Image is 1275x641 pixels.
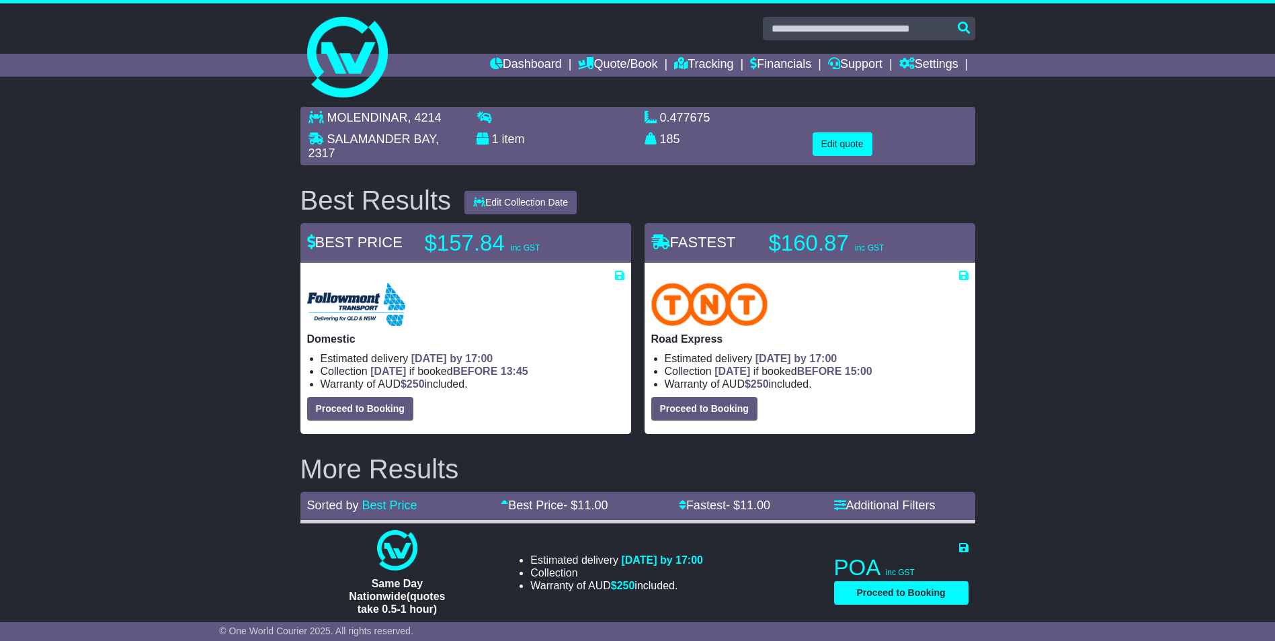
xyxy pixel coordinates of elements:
[327,111,408,124] span: MOLENDINAR
[530,554,703,566] li: Estimated delivery
[492,132,499,146] span: 1
[665,365,969,378] li: Collection
[611,580,635,591] span: $
[726,499,770,512] span: - $
[370,366,406,377] span: [DATE]
[307,234,403,251] span: BEST PRICE
[578,54,657,77] a: Quote/Book
[407,378,425,390] span: 250
[665,378,969,390] li: Warranty of AUD included.
[845,366,872,377] span: 15:00
[665,352,969,365] li: Estimated delivery
[740,499,770,512] span: 11.00
[362,499,417,512] a: Best Price
[714,366,872,377] span: if booked
[408,111,442,124] span: , 4214
[679,499,770,512] a: Fastest- $11.00
[530,579,703,592] li: Warranty of AUD included.
[745,378,769,390] span: $
[401,378,425,390] span: $
[219,626,413,636] span: © One World Courier 2025. All rights reserved.
[464,191,577,214] button: Edit Collection Date
[674,54,733,77] a: Tracking
[530,566,703,579] li: Collection
[300,454,975,484] h2: More Results
[511,243,540,253] span: inc GST
[660,132,680,146] span: 185
[651,397,757,421] button: Proceed to Booking
[834,581,969,605] button: Proceed to Booking
[411,353,493,364] span: [DATE] by 17:00
[651,234,736,251] span: FASTEST
[755,353,837,364] span: [DATE] by 17:00
[751,378,769,390] span: 250
[307,283,405,326] img: Followmont Transport: Domestic
[501,499,608,512] a: Best Price- $11.00
[797,366,842,377] span: BEFORE
[370,366,528,377] span: if booked
[617,580,635,591] span: 250
[321,378,624,390] li: Warranty of AUD included.
[714,366,750,377] span: [DATE]
[501,366,528,377] span: 13:45
[453,366,498,377] span: BEFORE
[349,578,445,615] span: Same Day Nationwide(quotes take 0.5-1 hour)
[769,230,937,257] p: $160.87
[327,132,436,146] span: SALAMANDER BAY
[750,54,811,77] a: Financials
[621,554,703,566] span: [DATE] by 17:00
[321,352,624,365] li: Estimated delivery
[502,132,525,146] span: item
[294,185,458,215] div: Best Results
[651,283,768,326] img: TNT Domestic: Road Express
[309,132,439,161] span: , 2317
[307,397,413,421] button: Proceed to Booking
[307,333,624,345] p: Domestic
[563,499,608,512] span: - $
[577,499,608,512] span: 11.00
[834,554,969,581] p: POA
[886,568,915,577] span: inc GST
[813,132,872,156] button: Edit quote
[899,54,958,77] a: Settings
[377,530,417,570] img: One World Courier: Same Day Nationwide(quotes take 0.5-1 hour)
[828,54,882,77] a: Support
[490,54,562,77] a: Dashboard
[425,230,593,257] p: $157.84
[307,499,359,512] span: Sorted by
[660,111,710,124] span: 0.477675
[855,243,884,253] span: inc GST
[651,333,969,345] p: Road Express
[834,499,936,512] a: Additional Filters
[321,365,624,378] li: Collection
